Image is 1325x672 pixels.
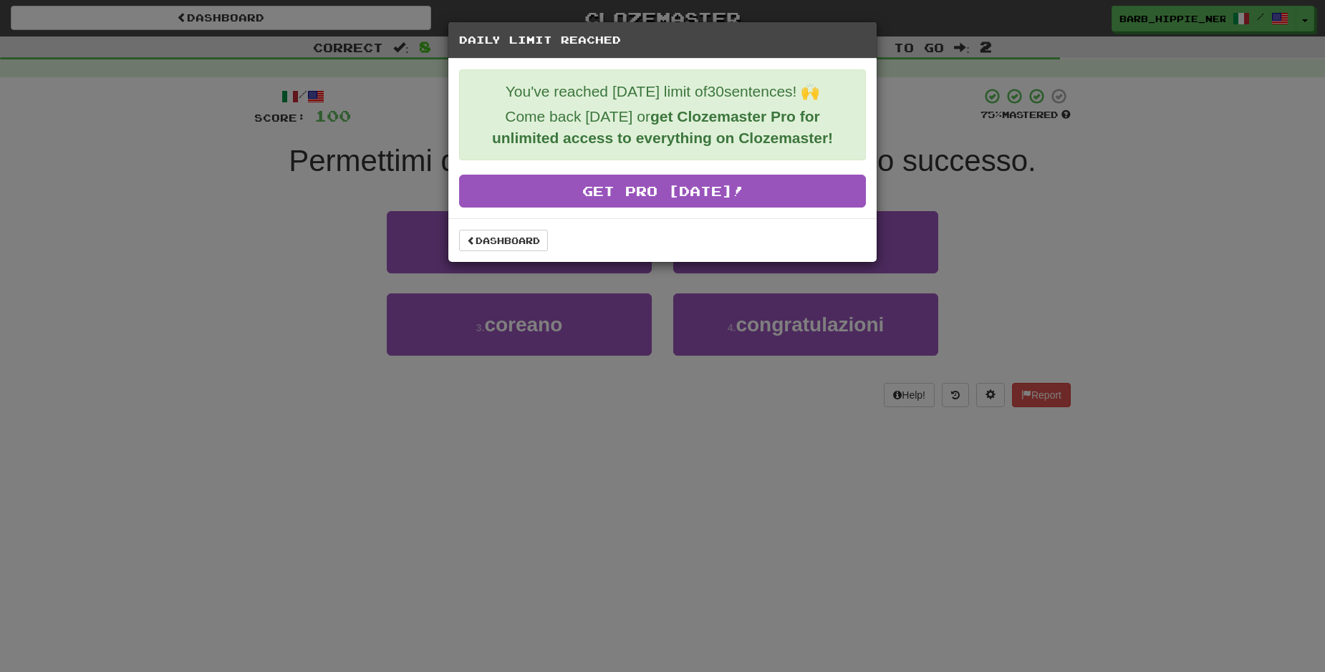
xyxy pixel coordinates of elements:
[459,230,548,251] a: Dashboard
[492,108,833,146] strong: get Clozemaster Pro for unlimited access to everything on Clozemaster!
[471,81,854,102] p: You've reached [DATE] limit of 30 sentences! 🙌
[459,33,866,47] h5: Daily Limit Reached
[459,175,866,208] a: Get Pro [DATE]!
[471,106,854,149] p: Come back [DATE] or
